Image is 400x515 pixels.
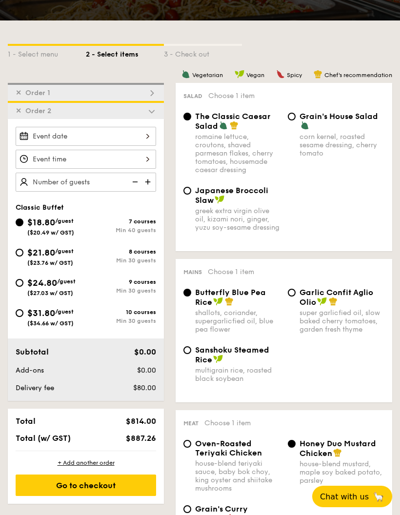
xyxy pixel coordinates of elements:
[86,248,156,255] div: 8 courses
[195,288,266,307] span: Butterfly Blue Pea Rice
[320,492,369,501] span: Chat with us
[86,46,164,59] div: 2 - Select items
[16,416,36,426] span: Total
[183,187,191,195] input: Japanese Broccoli Slawgreek extra virgin olive oil, kizami nori, ginger, yuzu soy-sesame dressing
[312,486,392,507] button: Chat with us🦙
[16,107,21,115] span: ✕
[27,259,73,266] span: ($23.76 w/ GST)
[219,121,228,130] img: icon-vegetarian.fe4039eb.svg
[333,448,342,457] img: icon-chef-hat.a58ddaea.svg
[195,112,271,131] span: The Classic Caesar Salad
[183,113,191,120] input: The Classic Caesar Saladromaine lettuce, croutons, shaved parmesan flakes, cherry tomatoes, house...
[195,345,269,364] span: Sanshoku Steamed Rice
[246,72,264,79] span: Vegan
[183,346,191,354] input: Sanshoku Steamed Ricemultigrain rice, roasted black soybean
[16,366,44,375] span: Add-ons
[287,72,302,79] span: Spicy
[314,70,322,79] img: icon-chef-hat.a58ddaea.svg
[213,355,223,363] img: icon-vegan.f8ff3823.svg
[300,460,384,485] div: house-blend mustard, maple soy baked potato, parsley
[192,72,223,79] span: Vegetarian
[141,173,156,191] img: icon-add.58712e84.svg
[204,419,251,427] span: Choose 1 item
[181,70,190,79] img: icon-vegetarian.fe4039eb.svg
[183,420,199,427] span: Meat
[137,366,156,375] span: $0.00
[27,229,74,236] span: ($20.49 w/ GST)
[16,459,156,467] div: + Add another order
[16,384,54,392] span: Delivery fee
[300,133,384,158] div: corn kernel, roasted sesame dressing, cherry tomato
[215,195,224,204] img: icon-vegan.f8ff3823.svg
[16,127,156,146] input: Event date
[16,309,23,317] input: $31.80/guest($34.66 w/ GST)10 coursesMin 30 guests
[300,288,373,307] span: Garlic Confit Aglio Olio
[288,440,296,448] input: Honey Duo Mustard Chickenhouse-blend mustard, maple soy baked potato, parsley
[195,366,280,383] div: multigrain rice, roasted black soybean
[288,113,296,120] input: Grain's House Saladcorn kernel, roasted sesame dressing, cherry tomato
[300,309,384,334] div: super garlicfied oil, slow baked cherry tomatoes, garden fresh thyme
[225,297,234,306] img: icon-chef-hat.a58ddaea.svg
[16,150,156,169] input: Event time
[300,112,378,121] span: Grain's House Salad
[27,217,55,228] span: $18.80
[195,207,280,232] div: greek extra virgin olive oil, kizami nori, ginger, yuzu soy-sesame dressing
[300,439,376,458] span: Honey Duo Mustard Chicken
[86,287,156,294] div: Min 30 guests
[300,121,309,130] img: icon-vegetarian.fe4039eb.svg
[16,279,23,287] input: $24.80/guest($27.03 w/ GST)9 coursesMin 30 guests
[208,268,254,276] span: Choose 1 item
[183,93,202,99] span: Salad
[86,278,156,285] div: 9 courses
[134,347,156,357] span: $0.00
[213,297,223,306] img: icon-vegan.f8ff3823.svg
[86,257,156,264] div: Min 30 guests
[195,186,268,205] span: Japanese Broccoli Slaw
[16,89,21,97] span: ✕
[16,475,156,496] div: Go to checkout
[183,289,191,297] input: Butterfly Blue Pea Riceshallots, coriander, supergarlicfied oil, blue pea flower
[127,173,141,191] img: icon-reduce.1d2dbef1.svg
[16,203,64,212] span: Classic Buffet
[276,70,285,79] img: icon-spicy.37a8142b.svg
[86,309,156,316] div: 10 courses
[16,347,49,357] span: Subtotal
[373,491,384,502] span: 🦙
[16,173,156,192] input: Number of guests
[195,459,280,493] div: house-blend teriyaki sauce, baby bok choy, king oyster and shiitake mushrooms
[27,277,57,288] span: $24.80
[27,320,74,327] span: ($34.66 w/ GST)
[235,70,244,79] img: icon-vegan.f8ff3823.svg
[195,439,262,457] span: Oven-Roasted Teriyaki Chicken
[288,289,296,297] input: Garlic Confit Aglio Oliosuper garlicfied oil, slow baked cherry tomatoes, garden fresh thyme
[86,227,156,234] div: Min 40 guests
[183,269,202,276] span: Mains
[86,218,156,225] div: 7 courses
[126,434,156,443] span: $887.26
[55,218,74,224] span: /guest
[195,133,280,174] div: romaine lettuce, croutons, shaved parmesan flakes, cherry tomatoes, housemade caesar dressing
[27,290,73,297] span: ($27.03 w/ GST)
[86,317,156,324] div: Min 30 guests
[21,89,54,97] span: Order 1
[147,107,156,116] img: icon-dropdown.fa26e9f9.svg
[147,89,156,98] img: icon-dropdown.fa26e9f9.svg
[329,297,338,306] img: icon-chef-hat.a58ddaea.svg
[324,72,392,79] span: Chef's recommendation
[21,107,55,115] span: Order 2
[230,121,239,130] img: icon-chef-hat.a58ddaea.svg
[27,308,55,318] span: $31.80
[317,297,327,306] img: icon-vegan.f8ff3823.svg
[16,434,71,443] span: Total (w/ GST)
[27,247,55,258] span: $21.80
[183,505,191,513] input: Grain's Curry Chickennyonya curry, masala powder, lemongrass
[133,384,156,392] span: $80.00
[195,309,280,334] div: shallots, coriander, supergarlicfied oil, blue pea flower
[55,248,74,255] span: /guest
[183,440,191,448] input: Oven-Roasted Teriyaki Chickenhouse-blend teriyaki sauce, baby bok choy, king oyster and shiitake ...
[126,416,156,426] span: $814.00
[164,46,242,59] div: 3 - Check out
[8,46,86,59] div: 1 - Select menu
[208,92,255,100] span: Choose 1 item
[55,308,74,315] span: /guest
